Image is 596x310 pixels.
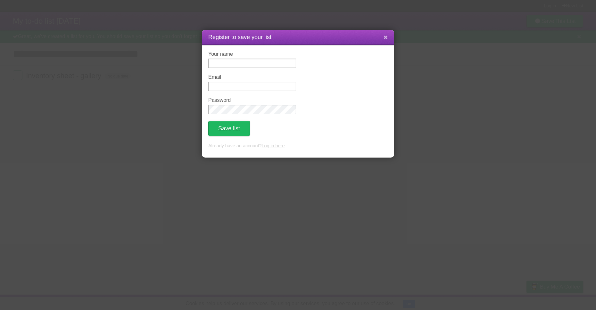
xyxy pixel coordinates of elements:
[208,97,296,103] label: Password
[208,33,388,42] h1: Register to save your list
[208,74,296,80] label: Email
[208,121,250,136] button: Save list
[208,143,388,150] p: Already have an account? .
[261,143,285,148] a: Log in here
[208,51,296,57] label: Your name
